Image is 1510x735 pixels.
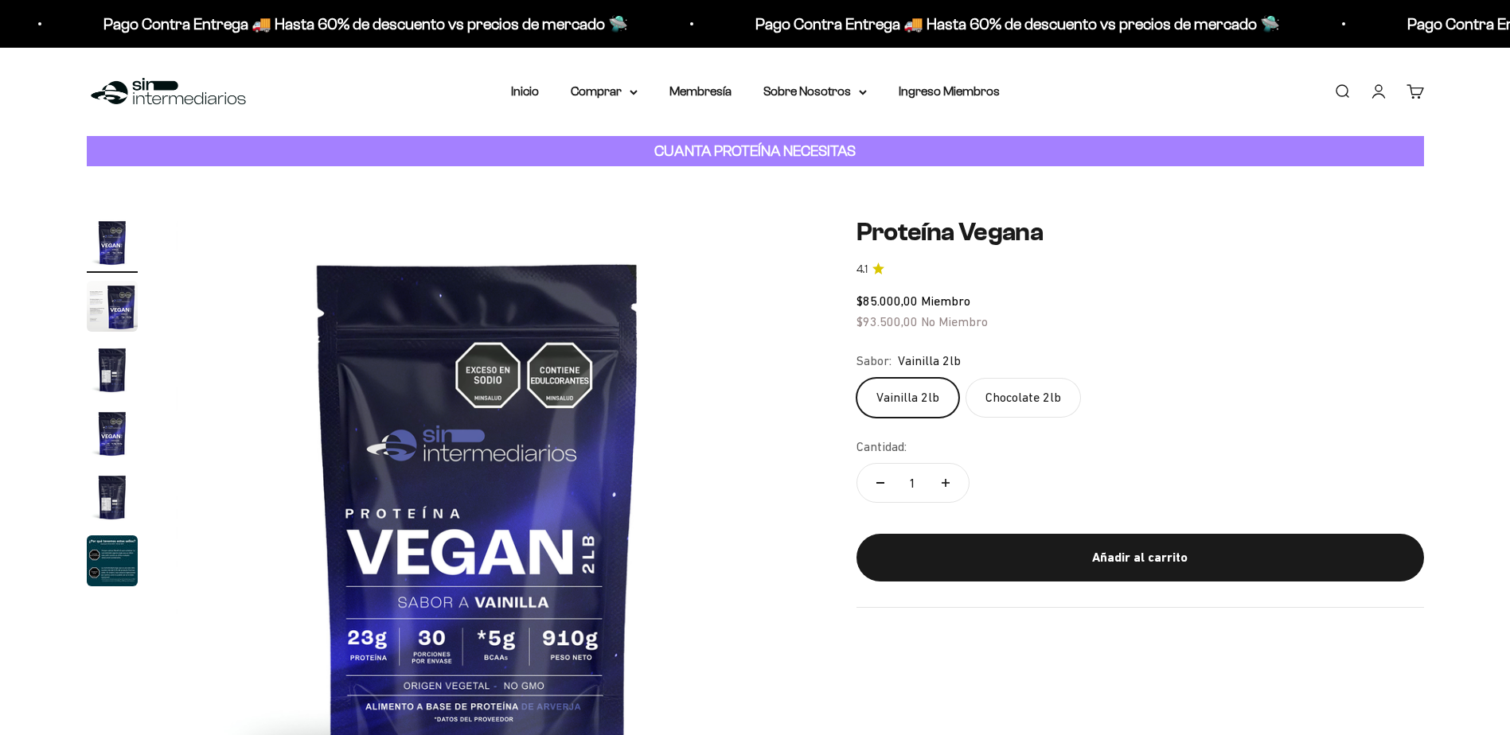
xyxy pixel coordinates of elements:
[856,261,868,278] span: 4.1
[754,11,1278,37] p: Pago Contra Entrega 🚚 Hasta 60% de descuento vs precios de mercado 🛸
[921,294,970,308] span: Miembro
[87,344,138,400] button: Ir al artículo 3
[856,437,907,457] label: Cantidad:
[87,217,138,273] button: Ir al artículo 1
[87,472,138,523] img: Proteína Vegana
[857,464,903,502] button: Reducir cantidad
[856,294,918,308] span: $85.000,00
[87,535,138,586] img: Proteína Vegana
[921,314,988,329] span: No Miembro
[856,217,1424,247] h1: Proteína Vegana
[87,217,138,268] img: Proteína Vegana
[898,351,961,371] span: Vainilla 2lb
[87,535,138,591] button: Ir al artículo 6
[888,547,1392,568] div: Añadir al carrito
[102,11,626,37] p: Pago Contra Entrega 🚚 Hasta 60% de descuento vs precios de mercado 🛸
[87,344,138,395] img: Proteína Vegana
[856,314,918,329] span: $93.500,00
[571,81,638,102] summary: Comprar
[856,534,1424,581] button: Añadir al carrito
[87,472,138,527] button: Ir al artículo 5
[654,142,856,159] strong: CUANTA PROTEÍNA NECESITAS
[87,408,138,464] button: Ir al artículo 4
[763,81,867,102] summary: Sobre Nosotros
[856,351,892,371] legend: Sabor:
[899,84,1000,98] a: Ingreso Miembros
[669,84,732,98] a: Membresía
[87,408,138,459] img: Proteína Vegana
[856,261,1424,278] a: 4.14.1 de 5.0 estrellas
[511,84,539,98] a: Inicio
[87,281,138,336] button: Ir al artículo 2
[923,464,969,502] button: Aumentar cantidad
[87,281,138,332] img: Proteína Vegana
